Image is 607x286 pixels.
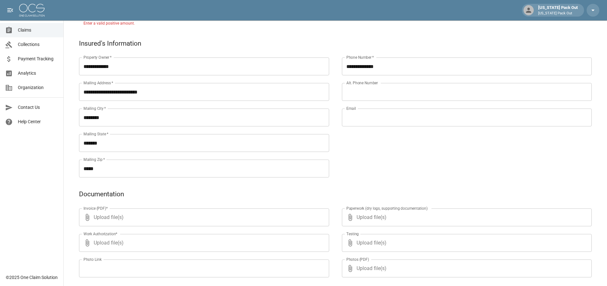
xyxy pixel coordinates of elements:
[346,106,356,111] label: Email
[83,231,118,237] label: Work Authorization*
[19,4,45,17] img: ocs-logo-white-transparent.png
[83,106,106,111] label: Mailing City
[83,257,102,262] label: Photo Link
[346,80,378,86] label: Alt. Phone Number
[346,206,428,211] label: Paperwork (dry logs, supporting documentation)
[346,231,359,237] label: Testing
[18,104,58,111] span: Contact Us
[83,206,108,211] label: Invoice (PDF)*
[18,27,58,34] span: Claims
[357,260,575,277] span: Upload file(s)
[538,11,578,16] p: [US_STATE] Pack Out
[357,234,575,252] span: Upload file(s)
[83,157,105,162] label: Mailing Zip
[4,4,17,17] button: open drawer
[18,84,58,91] span: Organization
[83,20,325,27] p: Enter a valid positive amount.
[18,41,58,48] span: Collections
[83,55,112,60] label: Property Owner
[357,208,575,226] span: Upload file(s)
[18,70,58,77] span: Analytics
[346,257,369,262] label: Photos (PDF)
[18,118,58,125] span: Help Center
[94,208,312,226] span: Upload file(s)
[536,4,580,16] div: [US_STATE] Pack Out
[18,56,58,62] span: Payment Tracking
[83,80,113,86] label: Mailing Address
[83,131,108,137] label: Mailing State
[346,55,374,60] label: Phone Number
[6,274,58,281] div: © 2025 One Claim Solution
[94,234,312,252] span: Upload file(s)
